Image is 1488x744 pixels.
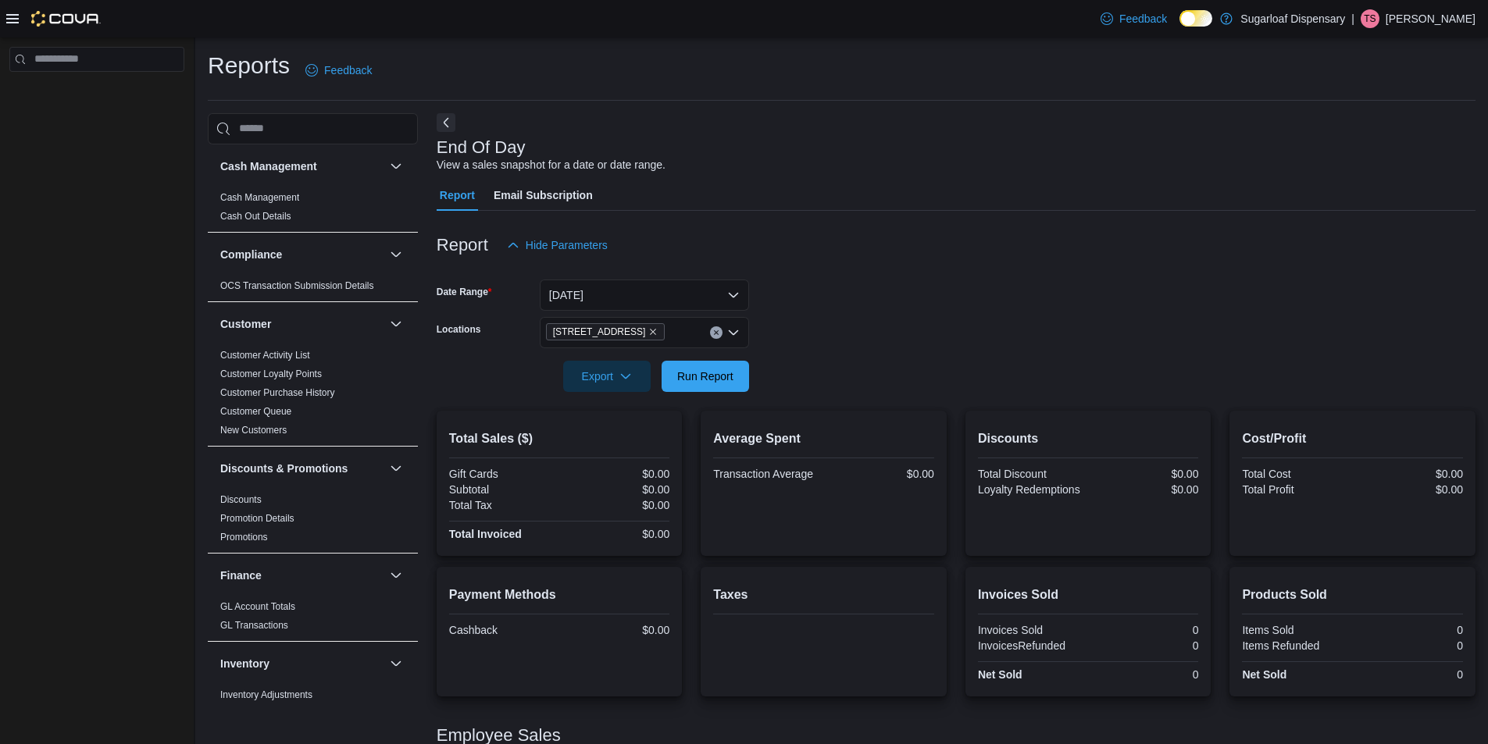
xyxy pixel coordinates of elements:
[220,424,287,436] span: New Customers
[437,138,526,157] h3: End Of Day
[220,349,310,361] span: Customer Activity List
[220,600,295,613] span: GL Account Totals
[563,361,651,392] button: Export
[494,180,593,211] span: Email Subscription
[662,361,749,392] button: Run Report
[220,461,348,476] h3: Discounts & Promotions
[562,483,669,496] div: $0.00
[1242,639,1349,652] div: Items Refunded
[220,192,299,203] a: Cash Management
[220,247,384,262] button: Compliance
[562,528,669,540] div: $0.00
[1356,468,1463,480] div: $0.00
[220,247,282,262] h3: Compliance
[1242,468,1349,480] div: Total Cost
[1091,668,1198,681] div: 0
[978,468,1085,480] div: Total Discount
[1119,11,1167,27] span: Feedback
[1386,9,1476,28] p: [PERSON_NAME]
[387,157,405,176] button: Cash Management
[220,493,262,506] span: Discounts
[1091,639,1198,652] div: 0
[1242,483,1349,496] div: Total Profit
[220,279,374,292] span: OCS Transaction Submission Details
[449,468,556,480] div: Gift Cards
[713,429,934,448] h2: Average Spent
[220,387,335,398] a: Customer Purchase History
[220,211,291,222] a: Cash Out Details
[449,624,556,636] div: Cashback
[220,461,384,476] button: Discounts & Promotions
[1091,483,1198,496] div: $0.00
[9,75,184,112] nav: Complex example
[1356,624,1463,636] div: 0
[449,528,522,540] strong: Total Invoiced
[220,620,288,631] a: GL Transactions
[1361,9,1379,28] div: Tanya Salas
[1351,9,1354,28] p: |
[387,245,405,264] button: Compliance
[827,468,934,480] div: $0.00
[220,405,291,418] span: Customer Queue
[220,158,317,174] h3: Cash Management
[501,230,614,261] button: Hide Parameters
[562,499,669,511] div: $0.00
[220,689,312,700] a: Inventory Adjustments
[31,11,101,27] img: Cova
[220,568,262,583] h3: Finance
[220,494,262,505] a: Discounts
[220,158,384,174] button: Cash Management
[978,429,1199,448] h2: Discounts
[1356,483,1463,496] div: $0.00
[387,566,405,585] button: Finance
[208,346,418,446] div: Customer
[526,237,608,253] span: Hide Parameters
[220,368,322,379] a: Customer Loyalty Points
[1364,9,1376,28] span: TS
[1356,639,1463,652] div: 0
[727,326,740,339] button: Open list of options
[648,327,658,336] button: Remove 411 N Commercial St. from selection in this group
[449,429,670,448] h2: Total Sales ($)
[710,326,723,339] button: Clear input
[220,316,271,332] h3: Customer
[562,624,669,636] div: $0.00
[978,586,1199,604] h2: Invoices Sold
[437,323,481,336] label: Locations
[449,499,556,511] div: Total Tax
[208,490,418,553] div: Discounts & Promotions
[1242,624,1349,636] div: Items Sold
[540,279,749,311] button: [DATE]
[387,459,405,478] button: Discounts & Promotions
[440,180,475,211] span: Report
[978,668,1022,681] strong: Net Sold
[220,532,268,543] a: Promotions
[1179,10,1212,27] input: Dark Mode
[1242,668,1286,681] strong: Net Sold
[220,689,312,701] span: Inventory Adjustments
[220,601,295,612] a: GL Account Totals
[208,597,418,641] div: Finance
[220,316,384,332] button: Customer
[546,323,665,340] span: 411 N Commercial St.
[208,276,418,301] div: Compliance
[1091,468,1198,480] div: $0.00
[978,483,1085,496] div: Loyalty Redemptions
[553,324,646,340] span: [STREET_ADDRESS]
[1356,668,1463,681] div: 0
[573,361,641,392] span: Export
[437,236,488,255] h3: Report
[1242,429,1463,448] h2: Cost/Profit
[1240,9,1345,28] p: Sugarloaf Dispensary
[562,468,669,480] div: $0.00
[220,425,287,436] a: New Customers
[713,586,934,604] h2: Taxes
[449,483,556,496] div: Subtotal
[208,188,418,232] div: Cash Management
[437,113,455,132] button: Next
[220,210,291,222] span: Cash Out Details
[220,568,384,583] button: Finance
[978,639,1085,652] div: InvoicesRefunded
[299,55,378,86] a: Feedback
